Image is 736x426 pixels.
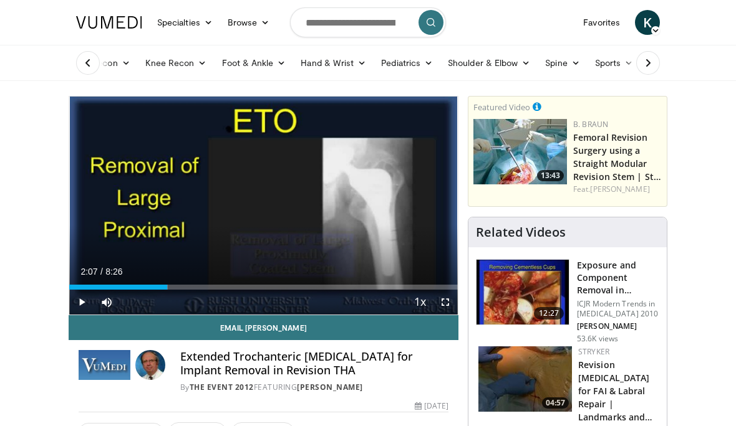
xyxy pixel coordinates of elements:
button: Play [69,290,94,315]
button: Mute [94,290,119,315]
img: The Event 2012 [79,350,130,380]
a: Spine [538,50,587,75]
video-js: Video Player [69,97,458,315]
a: The Event 2012 [190,382,254,392]
a: Foot & Ankle [215,50,294,75]
a: 13:43 [473,119,567,184]
p: ICJR Modern Trends in [MEDICAL_DATA] 2010 [577,299,659,319]
a: Favorites [576,10,627,35]
a: Femoral Revision Surgery using a Straight Modular Revision Stem | St… [573,131,661,182]
span: 8:26 [105,267,122,277]
small: Featured Video [473,102,530,113]
a: 04:57 [478,346,572,412]
a: Sports [588,50,641,75]
span: 2:07 [80,267,97,277]
span: 13:43 [537,170,564,181]
img: VuMedi Logo [76,16,142,29]
a: K [635,10,660,35]
h3: Exposure and Component Removal in Revision THA [577,259,659,296]
h4: Related Videos [476,225,566,240]
span: 04:57 [542,397,569,409]
a: Hand & Wrist [293,50,374,75]
button: Playback Rate [408,290,433,315]
a: Stryker [578,346,609,357]
img: rQqFhpGihXXoLKSn5hMDoxOjBrOw-uIx_3.150x105_q85_crop-smart_upscale.jpg [478,346,572,412]
span: / [100,267,103,277]
a: [PERSON_NAME] [297,382,363,392]
h4: Extended Trochanteric [MEDICAL_DATA] for Implant Removal in Revision THA [180,350,448,377]
p: [PERSON_NAME] [577,321,659,331]
a: B. Braun [573,119,608,130]
a: Knee Recon [138,50,215,75]
a: Email [PERSON_NAME] [69,315,458,340]
a: Shoulder & Elbow [440,50,538,75]
input: Search topics, interventions [290,7,446,37]
a: Revision [MEDICAL_DATA] for FAI & Labral Repair | Landmarks and… [578,359,652,423]
img: Avatar [135,350,165,380]
div: By FEATURING [180,382,448,393]
p: 53.6K views [577,334,618,344]
div: [DATE] [415,400,448,412]
div: Progress Bar [69,285,458,290]
img: 4275ad52-8fa6-4779-9598-00e5d5b95857.150x105_q85_crop-smart_upscale.jpg [473,119,567,184]
a: 12:27 Exposure and Component Removal in Revision THA ICJR Modern Trends in [MEDICAL_DATA] 2010 [P... [476,259,659,344]
button: Fullscreen [433,290,458,315]
a: Specialties [150,10,220,35]
a: [PERSON_NAME] [590,184,649,194]
span: 12:27 [534,307,564,319]
a: Browse [220,10,278,35]
div: Feat. [573,184,662,195]
a: Pediatrics [374,50,440,75]
img: 297848_0003_1.png.150x105_q85_crop-smart_upscale.jpg [477,260,569,324]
